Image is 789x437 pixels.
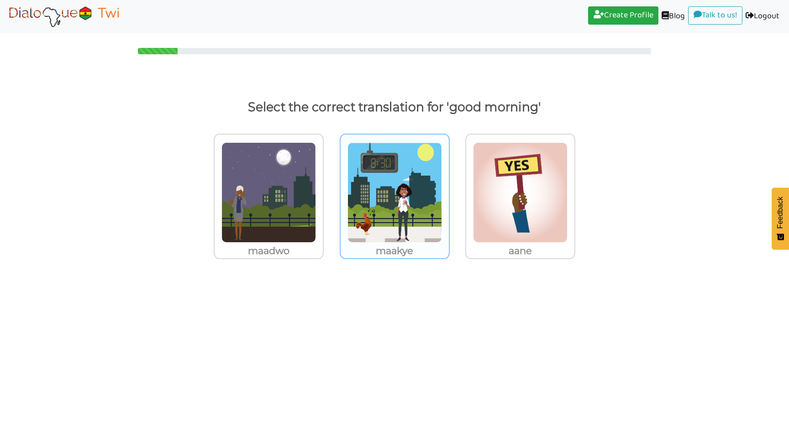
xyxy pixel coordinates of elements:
[588,6,658,25] a: Create Profile
[221,142,316,243] img: mema_wo_adwo.png
[20,96,769,118] p: Select the correct translation for 'good morning'
[215,243,323,259] p: maadwo
[6,5,121,28] img: Select Course Page
[776,197,784,229] span: Feedback
[473,142,568,243] img: aane.png
[341,243,449,259] p: maakye
[347,142,442,243] img: mema_wo_akye.png
[466,243,574,259] p: aane
[772,187,789,250] button: Feedback - Show survey
[688,6,742,25] a: Talk to us!
[742,6,783,27] a: Logout
[658,6,688,27] a: Blog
